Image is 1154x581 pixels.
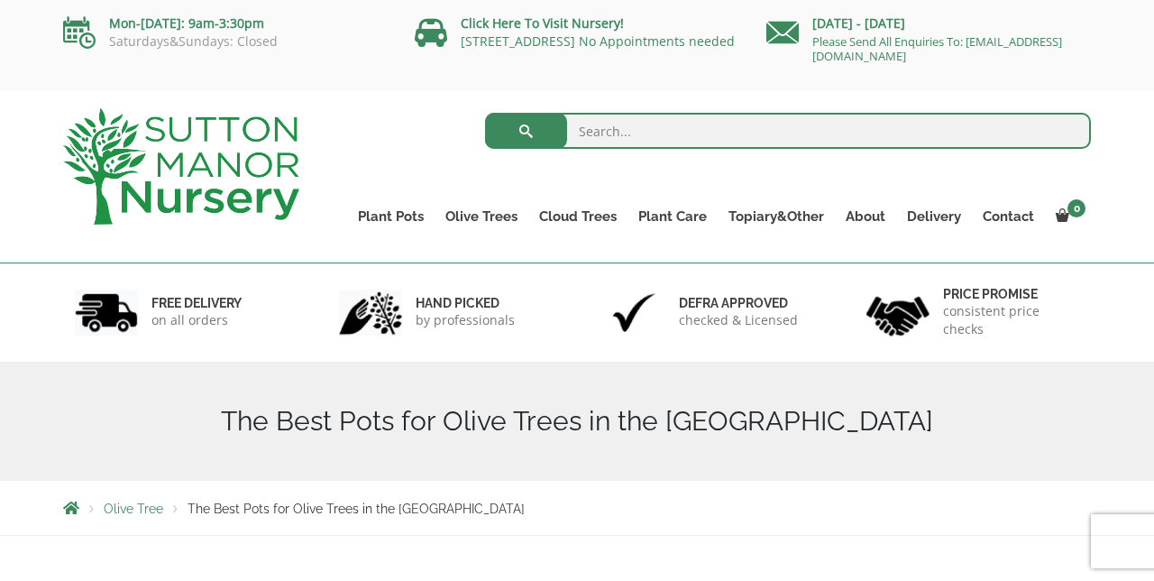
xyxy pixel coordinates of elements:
a: About [835,204,896,229]
img: 4.jpg [866,285,930,340]
a: Olive Trees [435,204,528,229]
a: Cloud Trees [528,204,627,229]
p: Mon-[DATE]: 9am-3:30pm [63,13,388,34]
input: Search... [485,113,1092,149]
nav: Breadcrumbs [63,501,1091,515]
h6: Defra approved [679,295,798,311]
p: Saturdays&Sundays: Closed [63,34,388,49]
p: checked & Licensed [679,311,798,329]
a: Topiary&Other [718,204,835,229]
p: consistent price checks [943,302,1080,338]
h1: The Best Pots for Olive Trees in the [GEOGRAPHIC_DATA] [63,405,1091,438]
h6: Price promise [943,286,1080,302]
a: 0 [1045,204,1091,229]
h6: hand picked [416,295,515,311]
a: Delivery [896,204,972,229]
img: logo [63,108,299,225]
a: Plant Pots [347,204,435,229]
a: Please Send All Enquiries To: [EMAIL_ADDRESS][DOMAIN_NAME] [812,33,1062,64]
a: Contact [972,204,1045,229]
p: by professionals [416,311,515,329]
a: Click Here To Visit Nursery! [461,14,624,32]
a: [STREET_ADDRESS] No Appointments needed [461,32,735,50]
span: The Best Pots for Olive Trees in the [GEOGRAPHIC_DATA] [188,502,525,516]
span: 0 [1067,199,1085,217]
a: Plant Care [627,204,718,229]
p: on all orders [151,311,242,329]
a: Olive Tree [104,502,163,516]
img: 2.jpg [339,290,402,336]
h6: FREE DELIVERY [151,295,242,311]
img: 3.jpg [602,290,665,336]
p: [DATE] - [DATE] [766,13,1091,34]
img: 1.jpg [75,290,138,336]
